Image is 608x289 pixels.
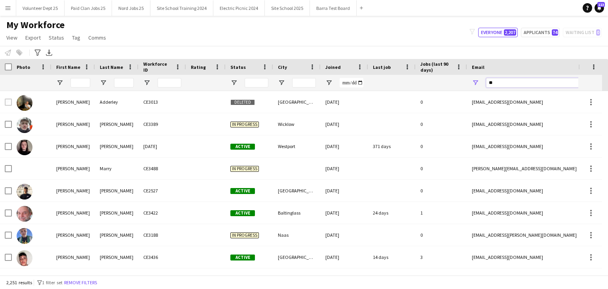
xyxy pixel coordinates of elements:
app-action-btn: Export XLSX [44,48,54,57]
div: 0 [416,180,467,202]
div: Baltinglass [273,202,321,224]
span: City [278,64,287,70]
span: Active [230,188,255,194]
a: 113 [595,3,604,13]
div: [DATE] [321,202,368,224]
button: Volunteer Dept 25 [16,0,65,16]
div: [PERSON_NAME] [51,91,95,113]
button: Site School 2025 [265,0,310,16]
input: Last Name Filter Input [114,78,134,87]
div: 0 [416,158,467,179]
div: 3 [416,246,467,268]
span: 2,207 [504,29,516,36]
span: Tag [72,34,80,41]
button: Open Filter Menu [325,79,332,86]
div: CE3422 [139,202,186,224]
button: Applicants74 [521,28,560,37]
span: 113 [597,2,605,7]
div: [DATE] [321,180,368,202]
div: [PERSON_NAME] [51,158,95,179]
div: [PERSON_NAME] [51,202,95,224]
div: CE3188 [139,224,186,246]
button: Open Filter Menu [230,79,237,86]
div: CE3436 [139,246,186,268]
span: 74 [552,29,558,36]
app-action-btn: Advanced filters [33,48,42,57]
div: 1 [416,202,467,224]
a: Comms [85,32,109,43]
span: Active [230,210,255,216]
div: 0 [416,135,467,157]
input: Row Selection is disabled for this row (unchecked) [5,99,12,106]
span: Photo [17,64,30,70]
input: Workforce ID Filter Input [158,78,181,87]
div: 0 [416,224,467,246]
button: Open Filter Menu [472,79,479,86]
img: Aaron Paul [17,206,32,222]
div: [DATE] [321,135,368,157]
div: [PERSON_NAME] [95,224,139,246]
img: Aaron Adderley [17,95,32,111]
div: [DATE] [321,113,368,135]
button: Site School Training 2024 [150,0,213,16]
span: Joined [325,64,341,70]
span: Deleted [230,99,255,105]
span: Export [25,34,41,41]
a: View [3,32,21,43]
button: Open Filter Menu [278,79,285,86]
button: Open Filter Menu [56,79,63,86]
span: Jobs (last 90 days) [420,61,453,73]
div: 371 days [368,135,416,157]
button: Paid Clan Jobs 25 [65,0,112,16]
a: Status [46,32,67,43]
span: Rating [191,64,206,70]
span: View [6,34,17,41]
div: [DATE] [321,158,368,179]
input: City Filter Input [292,78,316,87]
div: 14 days [368,246,416,268]
div: [GEOGRAPHIC_DATA] [273,246,321,268]
div: [PERSON_NAME] [95,113,139,135]
img: Aaron Crinnion [17,117,32,133]
button: Everyone2,207 [478,28,518,37]
span: Status [49,34,64,41]
div: [PERSON_NAME] [95,180,139,202]
div: [DATE] [139,135,186,157]
span: In progress [230,122,259,127]
span: Last job [373,64,391,70]
img: Aaron O [17,184,32,200]
div: [GEOGRAPHIC_DATA] [273,91,321,113]
div: 0 [416,91,467,113]
span: Comms [88,34,106,41]
div: 0 [416,113,467,135]
div: [PERSON_NAME] [51,246,95,268]
span: My Workforce [6,19,65,31]
div: [PERSON_NAME] [51,180,95,202]
span: 1 filter set [42,279,63,285]
div: [PERSON_NAME] [95,246,139,268]
div: [PERSON_NAME] [51,224,95,246]
span: Workforce ID [143,61,172,73]
span: Active [230,144,255,150]
img: Aaron Sharpe [17,228,32,244]
span: Last Name [100,64,123,70]
div: [PERSON_NAME] [95,202,139,224]
a: Tag [69,32,84,43]
span: Active [230,255,255,260]
div: CE3488 [139,158,186,179]
div: [DATE] [321,224,368,246]
button: Open Filter Menu [143,79,150,86]
div: [DATE] [321,91,368,113]
div: [PERSON_NAME] [95,135,139,157]
div: Naas [273,224,321,246]
span: In progress [230,166,259,172]
div: CE3013 [139,91,186,113]
div: [DATE] [321,246,368,268]
span: Email [472,64,484,70]
div: Marry [95,158,139,179]
img: Aaron Smyth [17,250,32,266]
button: Electric Picnic 2024 [213,0,265,16]
div: Adderley [95,91,139,113]
button: Nord Jobs 25 [112,0,150,16]
span: First Name [56,64,80,70]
